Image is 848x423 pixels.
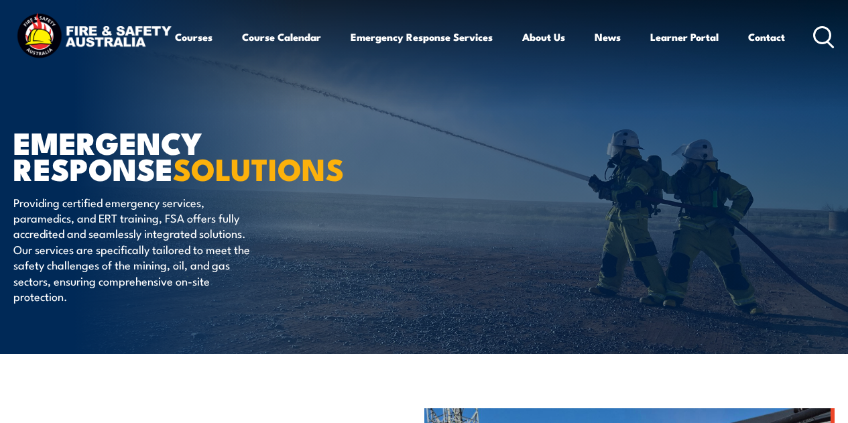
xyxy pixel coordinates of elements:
[351,21,493,53] a: Emergency Response Services
[175,21,213,53] a: Courses
[13,194,258,304] p: Providing certified emergency services, paramedics, and ERT training, FSA offers fully accredited...
[13,129,345,181] h1: EMERGENCY RESPONSE
[595,21,621,53] a: News
[650,21,719,53] a: Learner Portal
[522,21,565,53] a: About Us
[748,21,785,53] a: Contact
[173,145,344,191] strong: SOLUTIONS
[242,21,321,53] a: Course Calendar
